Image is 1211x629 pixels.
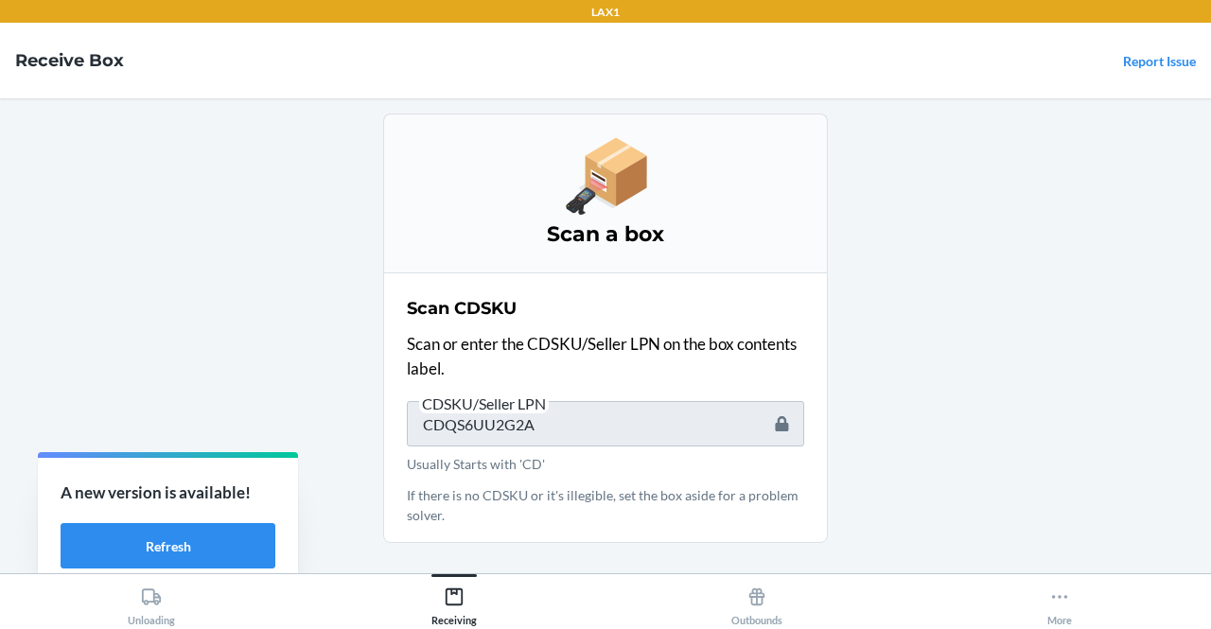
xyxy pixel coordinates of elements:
[407,485,804,525] p: If there is no CDSKU or it's illegible, set the box aside for a problem solver.
[61,523,275,568] button: Refresh
[15,48,124,73] h4: Receive Box
[407,401,804,446] input: CDSKU/Seller LPNUsually Starts with 'CD'
[407,219,804,250] h3: Scan a box
[1047,579,1072,626] div: More
[1123,53,1196,69] a: Report Issue
[731,579,782,626] div: Outbounds
[431,579,477,626] div: Receiving
[908,574,1211,626] button: More
[407,332,804,380] p: Scan or enter the CDSKU/Seller LPN on the box contents label.
[591,4,620,21] p: LAX1
[407,454,804,474] p: Usually Starts with 'CD'
[605,574,908,626] button: Outbounds
[419,394,549,413] span: CDSKU/Seller LPN
[303,574,605,626] button: Receiving
[407,296,517,321] h2: Scan CDSKU
[128,579,175,626] div: Unloading
[61,480,275,505] p: A new version is available!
